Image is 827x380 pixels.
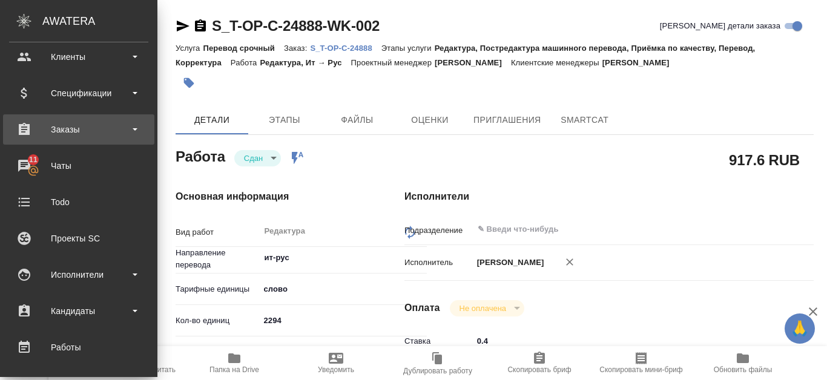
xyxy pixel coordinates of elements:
[590,346,692,380] button: Скопировать мини-бриф
[259,279,427,300] div: слово
[259,342,427,362] div: Юридическая/Финансовая
[404,335,473,347] p: Ставка
[176,145,225,166] h2: Работа
[602,58,679,67] p: [PERSON_NAME]
[231,58,260,67] p: Работа
[404,224,473,237] p: Подразделение
[404,257,473,269] p: Исполнитель
[599,365,682,374] span: Скопировать мини-бриф
[22,154,45,166] span: 11
[404,189,814,204] h4: Исполнители
[381,44,435,53] p: Этапы услуги
[9,229,148,247] div: Проекты SC
[259,312,427,329] input: ✎ Введи что-нибудь
[318,365,354,374] span: Уведомить
[284,44,310,53] p: Заказ:
[785,313,815,344] button: 🙏
[420,257,423,259] button: Open
[9,84,148,102] div: Спецификации
[193,19,208,33] button: Скопировать ссылку
[404,301,440,315] h4: Оплата
[789,316,810,341] span: 🙏
[212,18,380,34] a: S_T-OP-C-24888-WK-002
[473,332,780,350] input: ✎ Введи что-нибудь
[240,153,266,163] button: Сдан
[310,44,381,53] p: S_T-OP-C-24888
[176,70,202,96] button: Добавить тэг
[476,222,736,237] input: ✎ Введи что-нибудь
[176,44,755,67] p: Редактура, Постредактура машинного перевода, Приёмка по качеству, Перевод, Корректура
[3,332,154,362] a: Работы
[450,300,524,316] div: Сдан
[3,223,154,254] a: Проекты SC
[489,346,590,380] button: Скопировать бриф
[176,226,259,238] p: Вид работ
[9,302,148,320] div: Кандидаты
[176,283,259,295] p: Тарифные единицы
[507,365,571,374] span: Скопировать бриф
[183,113,241,128] span: Детали
[401,113,459,128] span: Оценки
[473,257,544,269] p: [PERSON_NAME]
[183,346,285,380] button: Папка на Drive
[328,113,386,128] span: Файлы
[310,42,381,53] a: S_T-OP-C-24888
[176,19,190,33] button: Скопировать ссылку для ЯМессенджера
[255,113,314,128] span: Этапы
[9,338,148,356] div: Работы
[176,44,203,53] p: Услуга
[351,58,435,67] p: Проектный менеджер
[42,9,157,33] div: AWATERA
[435,58,511,67] p: [PERSON_NAME]
[285,346,387,380] button: Уведомить
[773,228,776,231] button: Open
[556,113,614,128] span: SmartCat
[260,58,351,67] p: Редактура, Ит → Рус
[234,150,281,166] div: Сдан
[3,187,154,217] a: Todo
[3,151,154,181] a: 11Чаты
[660,20,780,32] span: [PERSON_NAME] детали заказа
[456,303,510,313] button: Не оплачена
[176,315,259,327] p: Кол-во единиц
[729,149,800,170] h2: 917.6 RUB
[511,58,602,67] p: Клиентские менеджеры
[387,346,489,380] button: Дублировать работу
[9,266,148,284] div: Исполнители
[9,48,148,66] div: Клиенты
[176,247,259,271] p: Направление перевода
[692,346,794,380] button: Обновить файлы
[714,365,773,374] span: Обновить файлы
[203,44,284,53] p: Перевод срочный
[209,365,259,374] span: Папка на Drive
[9,193,148,211] div: Todo
[556,249,583,275] button: Удалить исполнителя
[403,367,472,375] span: Дублировать работу
[473,113,541,128] span: Приглашения
[9,157,148,175] div: Чаты
[9,120,148,139] div: Заказы
[176,189,356,204] h4: Основная информация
